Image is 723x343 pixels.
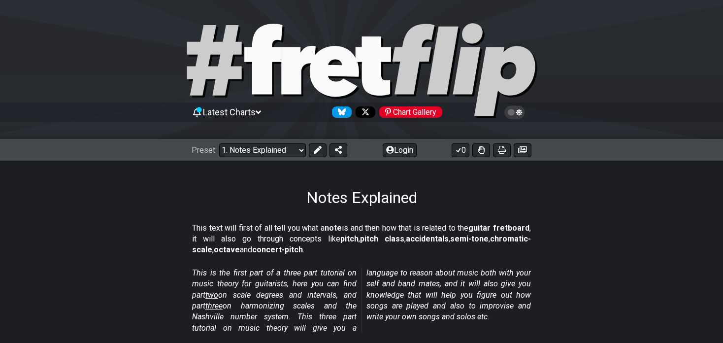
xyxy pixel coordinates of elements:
span: two [205,290,218,300]
button: Toggle Dexterity for all fretkits [472,143,490,157]
span: three [205,301,223,310]
button: Edit Preset [309,143,327,157]
p: This text will first of all tell you what a is and then how that is related to the , it will also... [192,223,531,256]
strong: pitch [340,234,359,243]
button: Print [493,143,511,157]
strong: concert-pitch [252,245,303,254]
a: #fretflip at Pinterest [375,106,442,118]
strong: pitch class [360,234,404,243]
strong: semi-tone [450,234,489,243]
a: Follow #fretflip at X [352,106,375,118]
button: 0 [452,143,469,157]
span: Preset [192,145,215,155]
button: Create image [514,143,531,157]
button: Share Preset [329,143,347,157]
strong: note [325,223,342,233]
strong: guitar fretboard [468,223,529,233]
span: Latest Charts [203,107,256,117]
em: This is the first part of a three part tutorial on music theory for guitarists, here you can find... [192,268,531,333]
strong: octave [214,245,240,254]
div: Chart Gallery [379,106,442,118]
select: Preset [219,143,306,157]
h1: Notes Explained [306,188,417,207]
button: Login [383,143,417,157]
span: Toggle light / dark theme [509,108,521,117]
strong: accidentals [406,234,449,243]
a: Follow #fretflip at Bluesky [328,106,352,118]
